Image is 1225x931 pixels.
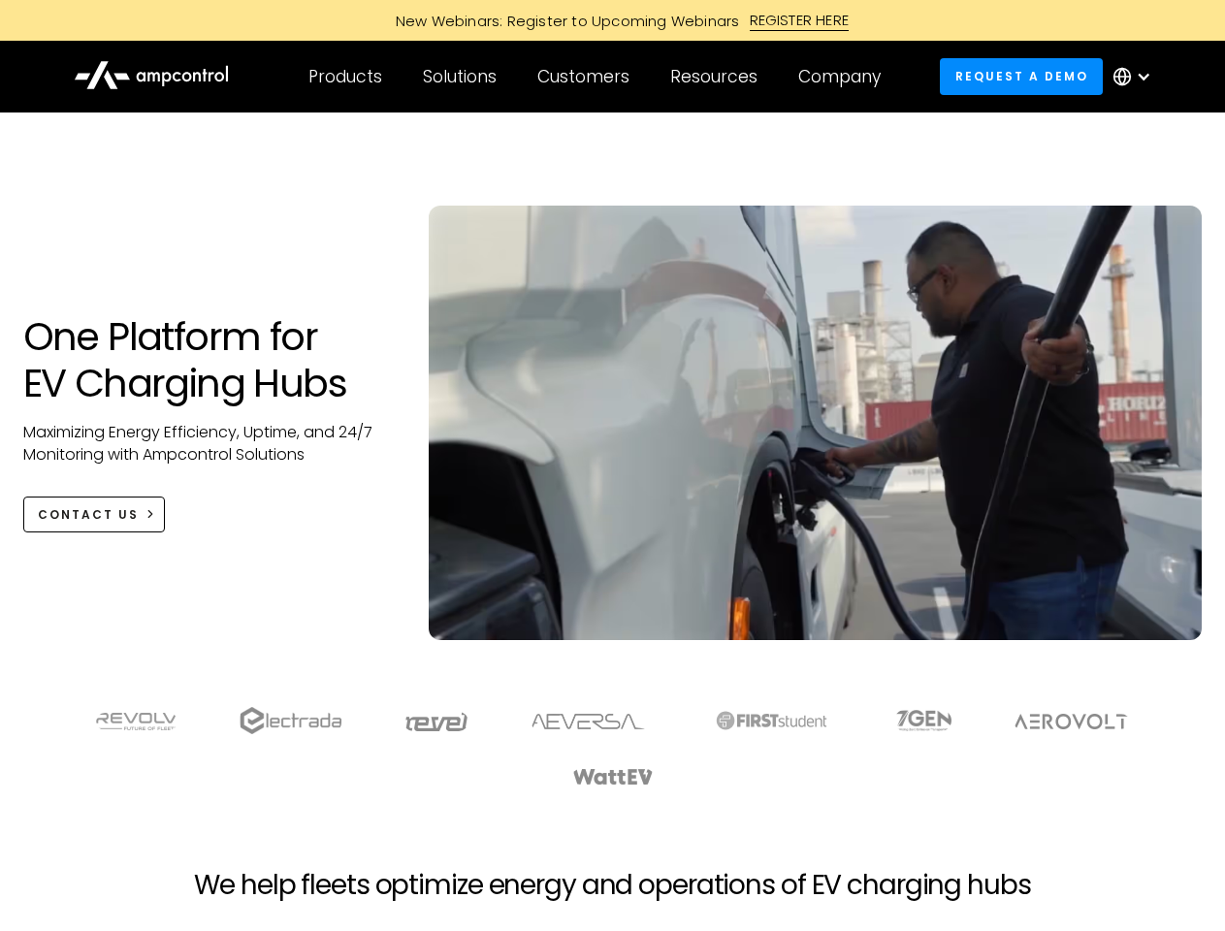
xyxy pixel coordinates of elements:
[572,769,654,785] img: WattEV logo
[423,66,497,87] div: Solutions
[798,66,881,87] div: Company
[308,66,382,87] div: Products
[1014,714,1129,729] img: Aerovolt Logo
[940,58,1103,94] a: Request a demo
[376,11,750,31] div: New Webinars: Register to Upcoming Webinars
[240,707,341,734] img: electrada logo
[537,66,629,87] div: Customers
[670,66,758,87] div: Resources
[23,313,391,406] h1: One Platform for EV Charging Hubs
[23,422,391,465] p: Maximizing Energy Efficiency, Uptime, and 24/7 Monitoring with Ampcontrol Solutions
[177,10,1049,31] a: New Webinars: Register to Upcoming WebinarsREGISTER HERE
[750,10,850,31] div: REGISTER HERE
[23,497,166,532] a: CONTACT US
[38,506,139,524] div: CONTACT US
[194,869,1030,902] h2: We help fleets optimize energy and operations of EV charging hubs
